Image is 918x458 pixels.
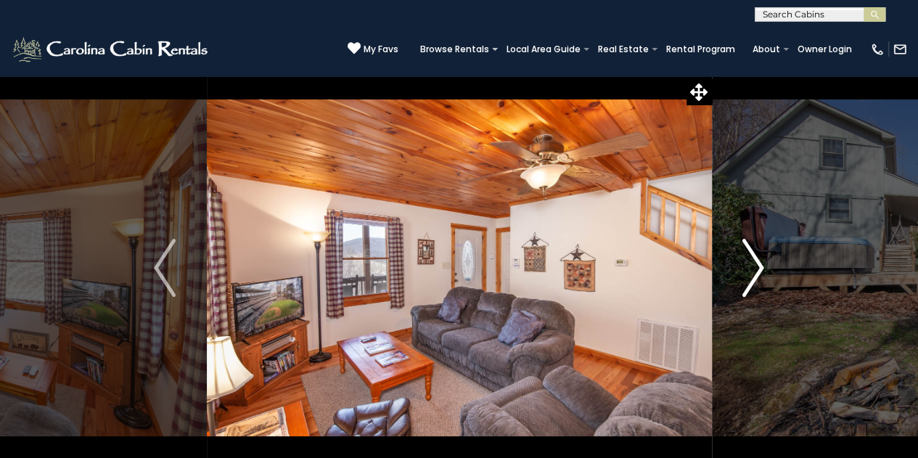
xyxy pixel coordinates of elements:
img: phone-regular-white.png [870,42,885,57]
img: mail-regular-white.png [893,42,907,57]
span: My Favs [364,43,398,56]
img: White-1-2.png [11,35,212,64]
img: arrow [154,239,176,297]
a: Local Area Guide [499,39,588,60]
a: Rental Program [659,39,742,60]
a: Real Estate [591,39,656,60]
a: About [745,39,787,60]
img: arrow [742,239,764,297]
a: Owner Login [790,39,859,60]
a: My Favs [348,41,398,57]
a: Browse Rentals [413,39,496,60]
